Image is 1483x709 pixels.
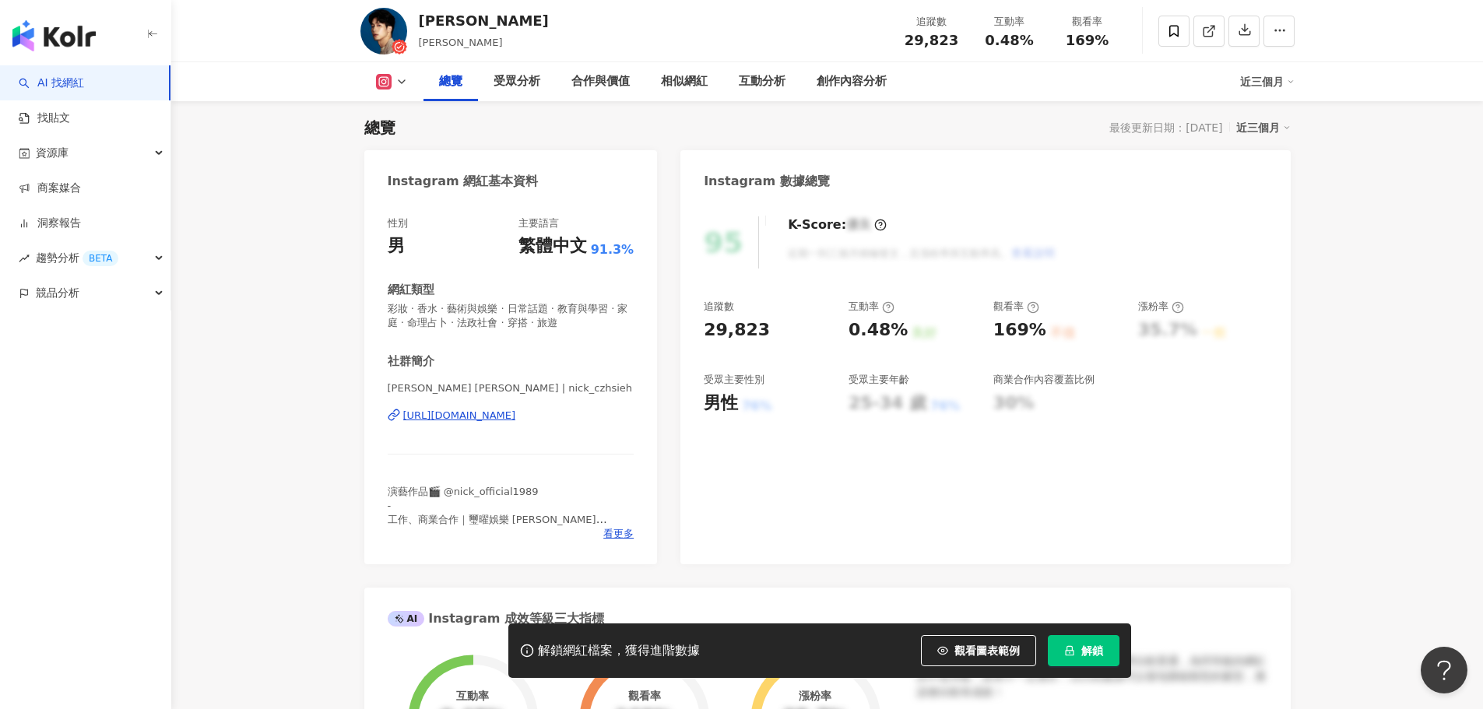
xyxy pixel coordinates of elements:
[19,216,81,231] a: 洞察報告
[571,72,630,91] div: 合作與價值
[1064,645,1075,656] span: lock
[388,381,634,395] span: [PERSON_NAME] [PERSON_NAME] | nick_czhsieh
[388,216,408,230] div: 性別
[388,409,634,423] a: [URL][DOMAIN_NAME]
[993,300,1039,314] div: 觀看率
[849,318,908,342] div: 0.48%
[591,241,634,258] span: 91.3%
[36,240,118,276] span: 趨勢分析
[603,527,634,541] span: 看更多
[902,14,961,30] div: 追蹤數
[1240,69,1295,94] div: 近三個月
[817,72,887,91] div: 創作內容分析
[419,11,549,30] div: [PERSON_NAME]
[1058,14,1117,30] div: 觀看率
[388,353,434,370] div: 社群簡介
[388,611,425,627] div: AI
[19,75,84,91] a: searchAI 找網紅
[661,72,708,91] div: 相似網紅
[1138,300,1184,314] div: 漲粉率
[538,643,700,659] div: 解鎖網紅檔案，獲得進階數據
[704,373,764,387] div: 受眾主要性別
[83,251,118,266] div: BETA
[985,33,1033,48] span: 0.48%
[980,14,1039,30] div: 互動率
[36,135,69,170] span: 資源庫
[1109,121,1222,134] div: 最後更新日期：[DATE]
[1081,644,1103,657] span: 解鎖
[799,690,831,702] div: 漲粉率
[388,282,434,298] div: 網紅類型
[739,72,785,91] div: 互動分析
[704,300,734,314] div: 追蹤數
[494,72,540,91] div: 受眾分析
[19,181,81,196] a: 商案媒合
[993,373,1095,387] div: 商業合作內容覆蓋比例
[788,216,887,233] div: K-Score :
[993,318,1046,342] div: 169%
[19,111,70,126] a: 找貼文
[388,610,604,627] div: Instagram 成效等級三大指標
[518,234,587,258] div: 繁體中文
[403,409,516,423] div: [URL][DOMAIN_NAME]
[388,486,607,554] span: 演藝作品🎬 @nick_official1989 - 工作、商業合作｜璽曜娛樂 [PERSON_NAME] 📪[DOMAIN_NAME][EMAIL_ADDRESS][DOMAIN_NAME]
[954,644,1020,657] span: 觀看圖表範例
[36,276,79,311] span: 競品分析
[628,690,661,702] div: 觀看率
[1236,118,1291,138] div: 近三個月
[364,117,395,139] div: 總覽
[1066,33,1109,48] span: 169%
[704,173,830,190] div: Instagram 數據總覽
[704,318,770,342] div: 29,823
[921,635,1036,666] button: 觀看圖表範例
[518,216,559,230] div: 主要語言
[439,72,462,91] div: 總覽
[388,302,634,330] span: 彩妝 · 香水 · 藝術與娛樂 · 日常話題 · 教育與學習 · 家庭 · 命理占卜 · 法政社會 · 穿搭 · 旅遊
[1048,635,1119,666] button: 解鎖
[456,690,489,702] div: 互動率
[849,373,909,387] div: 受眾主要年齡
[905,32,958,48] span: 29,823
[388,173,539,190] div: Instagram 網紅基本資料
[388,234,405,258] div: 男
[360,8,407,54] img: KOL Avatar
[849,300,894,314] div: 互動率
[419,37,503,48] span: [PERSON_NAME]
[12,20,96,51] img: logo
[19,253,30,264] span: rise
[704,391,738,416] div: 男性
